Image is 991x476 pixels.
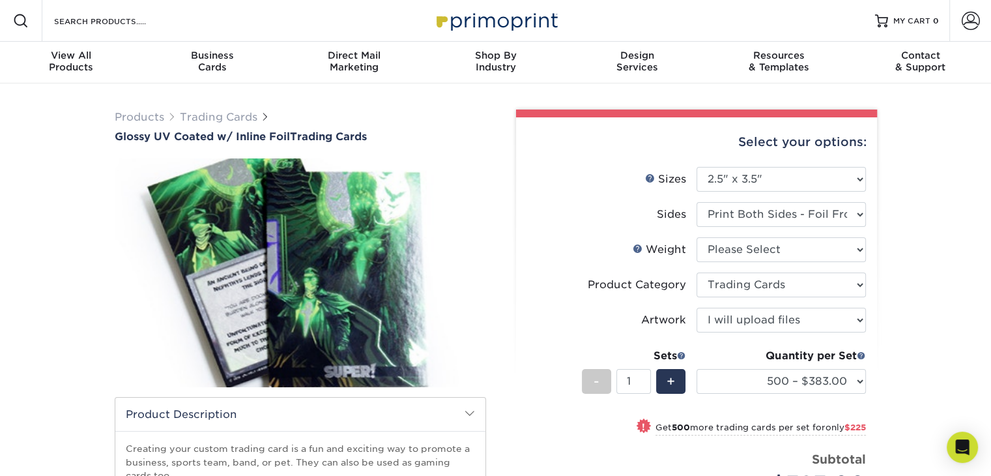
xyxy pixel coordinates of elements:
[566,50,708,61] span: Design
[283,42,425,83] a: Direct MailMarketing
[141,50,283,73] div: Cards
[566,42,708,83] a: DesignServices
[708,50,849,61] span: Resources
[655,423,866,436] small: Get more trading cards per set for
[708,50,849,73] div: & Templates
[115,130,290,143] span: Glossy UV Coated w/ Inline Foil
[425,50,566,73] div: Industry
[283,50,425,73] div: Marketing
[642,420,645,434] span: !
[283,50,425,61] span: Direct Mail
[141,42,283,83] a: BusinessCards
[594,372,599,391] span: -
[115,144,486,401] img: Glossy UV Coated w/ Inline Foil 01
[812,452,866,466] strong: Subtotal
[667,372,675,391] span: +
[588,277,686,293] div: Product Category
[625,312,686,328] div: Artwork
[141,50,283,61] span: Business
[115,398,485,431] h2: Product Description
[633,242,686,258] div: Weight
[53,13,180,29] input: SEARCH PRODUCTS.....
[893,16,930,27] span: MY CART
[850,50,991,73] div: & Support
[425,42,566,83] a: Shop ByIndustry
[850,50,991,61] span: Contact
[933,16,939,25] span: 0
[582,348,686,364] div: Sets
[672,423,690,432] strong: 500
[425,50,566,61] span: Shop By
[657,207,686,222] div: Sides
[115,130,486,143] a: Glossy UV Coated w/ Inline FoilTrading Cards
[431,7,561,35] img: Primoprint
[115,130,486,143] h1: Trading Cards
[697,348,866,364] div: Quantity per Set
[566,50,708,73] div: Services
[947,432,978,463] div: Open Intercom Messenger
[180,111,257,123] a: Trading Cards
[526,117,867,167] div: Select your options:
[844,423,866,432] span: $225
[708,42,849,83] a: Resources& Templates
[645,171,686,187] div: Sizes
[826,423,866,432] span: only
[115,111,164,123] a: Products
[850,42,991,83] a: Contact& Support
